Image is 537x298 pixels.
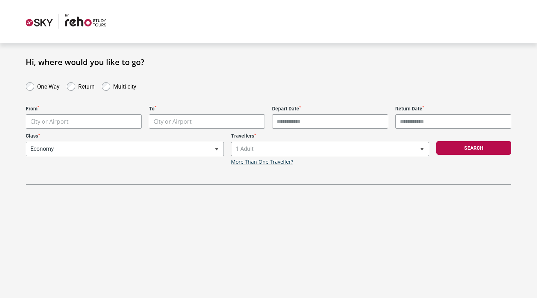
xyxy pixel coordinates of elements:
label: Depart Date [272,106,388,112]
span: City or Airport [26,114,142,129]
span: 1 Adult [231,142,429,156]
a: More Than One Traveller? [231,159,293,165]
label: Return Date [395,106,511,112]
label: Multi-city [113,81,136,90]
label: From [26,106,142,112]
label: Class [26,133,224,139]
label: Return [78,81,95,90]
span: City or Airport [149,115,265,129]
label: Travellers [231,133,429,139]
h1: Hi, where would you like to go? [26,57,511,66]
span: City or Airport [26,115,141,129]
span: City or Airport [30,118,69,125]
label: To [149,106,265,112]
button: Search [436,141,511,155]
span: City or Airport [154,118,192,125]
span: City or Airport [149,114,265,129]
label: One Way [37,81,60,90]
span: Economy [26,142,224,156]
span: 1 Adult [231,142,429,156]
